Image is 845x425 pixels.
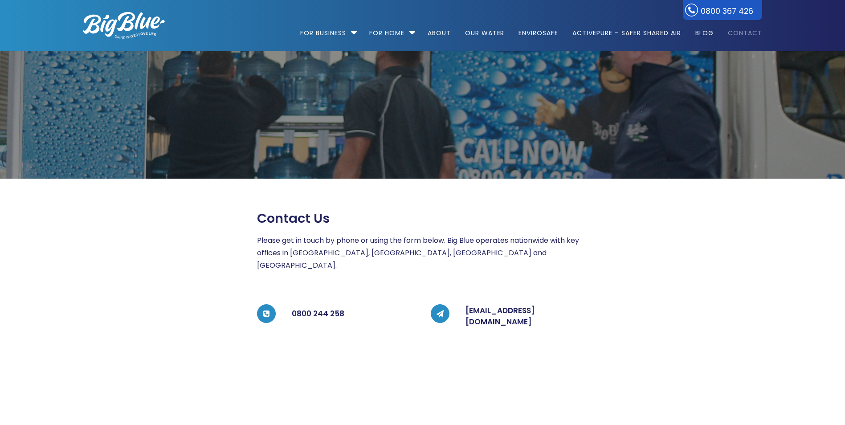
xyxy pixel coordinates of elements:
[257,211,330,226] span: Contact us
[257,345,588,412] iframe: Web Forms
[465,305,535,327] a: [EMAIL_ADDRESS][DOMAIN_NAME]
[83,12,165,39] img: logo
[292,305,415,323] h5: 0800 244 258
[257,234,588,272] p: Please get in touch by phone or using the form below. Big Blue operates nationwide with key offic...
